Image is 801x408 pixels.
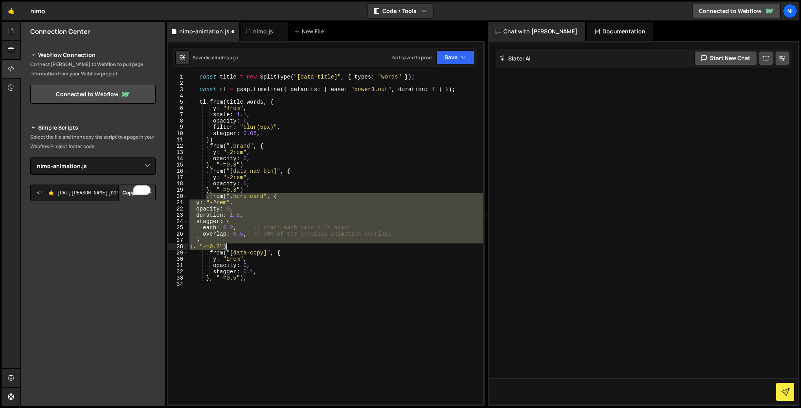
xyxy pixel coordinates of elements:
h2: Slater AI [500,55,531,62]
iframe: YouTube video player [30,290,156,360]
div: 2 [168,80,188,86]
div: 25 [168,225,188,231]
div: 13 [168,149,188,156]
div: 4 minutes ago [207,54,238,61]
a: Connected to Webflow [692,4,781,18]
a: ni [783,4,797,18]
div: 26 [168,231,188,237]
button: Code + Tools [367,4,434,18]
div: 19 [168,187,188,193]
div: 30 [168,256,188,262]
div: 29 [168,250,188,256]
iframe: YouTube video player [30,214,156,285]
button: Save [436,50,474,64]
div: 1 [168,74,188,80]
button: Start new chat [694,51,757,65]
div: 18 [168,181,188,187]
h2: Simple Scripts [30,123,156,132]
div: 31 [168,262,188,269]
div: Button group with nested dropdown [118,185,156,201]
button: Copy [118,185,145,201]
div: 17 [168,174,188,181]
div: 22 [168,206,188,212]
div: nimo-animation.js [179,27,230,35]
div: 11 [168,137,188,143]
div: 15 [168,162,188,168]
div: 4 [168,93,188,99]
div: 14 [168,156,188,162]
div: Not saved to prod [392,54,432,61]
div: 10 [168,130,188,137]
div: nimo [30,6,46,16]
div: Documentation [587,22,653,41]
div: 6 [168,105,188,112]
div: Saved [193,54,238,61]
div: 21 [168,199,188,206]
div: 32 [168,269,188,275]
a: Connected to Webflow [30,85,156,104]
div: 3 [168,86,188,93]
div: Chat with [PERSON_NAME] [488,22,585,41]
div: 34 [168,281,188,287]
div: 24 [168,218,188,225]
div: 5 [168,99,188,105]
p: Select the file and then copy the script to a page in your Webflow Project footer code. [30,132,156,151]
div: 33 [168,275,188,281]
div: 9 [168,124,188,130]
div: 7 [168,112,188,118]
p: Connect [PERSON_NAME] to Webflow to pull page information from your Webflow project [30,60,156,79]
div: New File [294,27,327,35]
div: 20 [168,193,188,199]
div: nimo.js [253,27,273,35]
div: 16 [168,168,188,174]
div: 23 [168,212,188,218]
div: 8 [168,118,188,124]
h2: Connection Center [30,27,90,36]
div: 28 [168,243,188,250]
textarea: To enrich screen reader interactions, please activate Accessibility in Grammarly extension settings [30,185,156,201]
div: 27 [168,237,188,243]
a: 🤙 [2,2,21,20]
h2: Webflow Connection [30,50,156,60]
div: 12 [168,143,188,149]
